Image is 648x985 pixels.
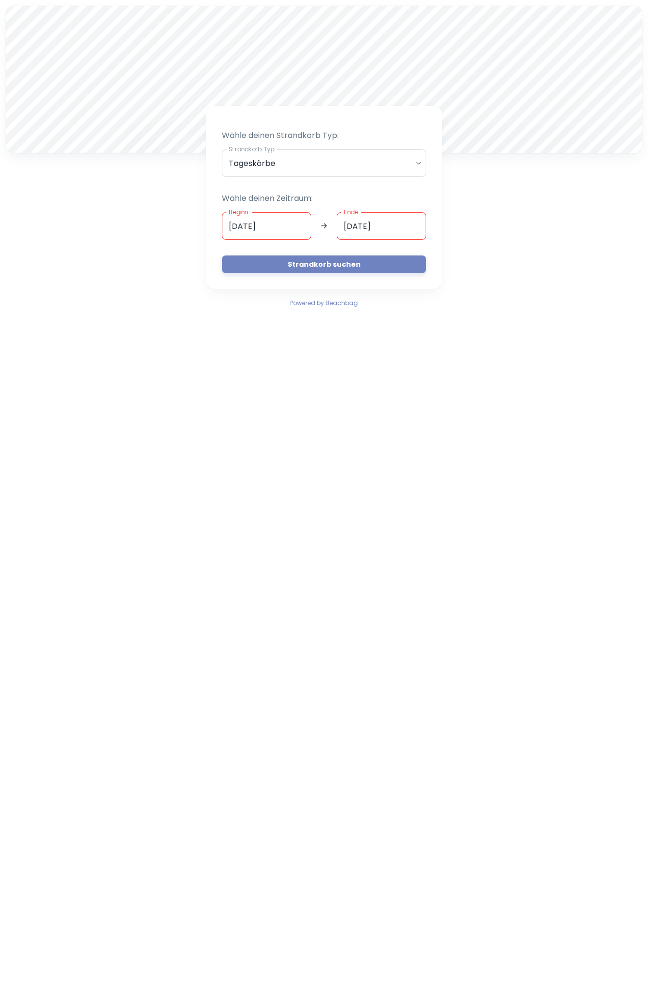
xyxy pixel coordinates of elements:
div: Tageskörbe [222,149,426,177]
input: dd.mm.yyyy [337,212,426,240]
input: dd.mm.yyyy [222,212,311,240]
label: Strandkorb Typ [229,145,274,153]
button: Strandkorb suchen [222,255,426,273]
span: Powered by Beachbag [290,299,358,307]
label: Beginn [229,208,248,216]
p: Wähle deinen Zeitraum: [222,193,426,204]
a: Powered by Beachbag [290,297,358,309]
label: Ende [344,208,358,216]
p: Wähle deinen Strandkorb Typ: [222,130,426,141]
